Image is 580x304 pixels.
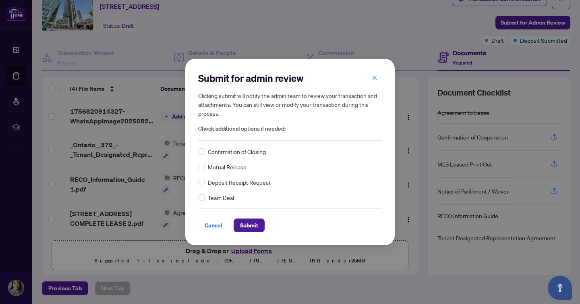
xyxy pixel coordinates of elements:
[198,72,382,85] h2: Submit for admin review
[198,219,229,232] button: Cancel
[208,147,266,156] span: Confirmation of Closing
[208,162,246,171] span: Mutual Release
[198,124,382,133] span: Check additional options if needed:
[208,193,234,202] span: Team Deal
[198,91,382,118] h5: Clicking submit will notify the admin team to review your transaction and attachments. You can st...
[234,219,265,232] button: Submit
[372,75,377,81] span: close
[208,178,271,187] span: Deposit Receipt Request
[240,219,258,232] span: Submit
[205,219,222,232] span: Cancel
[548,276,572,300] button: Open asap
